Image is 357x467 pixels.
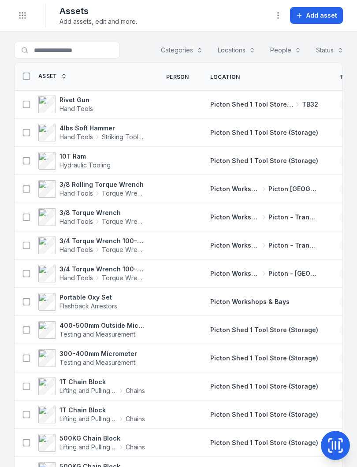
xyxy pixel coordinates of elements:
strong: 3/8 Rolling Torque Wrench [59,180,145,189]
a: 300-400mm MicrometerTesting and Measurement [38,349,137,367]
a: Portable Oxy SetFlashback Arrestors [38,293,117,311]
a: Picton Shed 1 Tool Store (Storage) [210,156,318,165]
button: Status [310,42,349,59]
a: Rivet GunHand Tools [38,96,93,113]
a: 3/4 Torque Wrench 100-600 ft/lbs 0320601267Hand ToolsTorque Wrench [38,237,145,254]
span: Chains [126,443,145,452]
span: Add asset [306,11,337,20]
span: TB32 [302,100,318,109]
span: Hand Tools [59,105,93,112]
strong: 1T Chain Block [59,378,145,386]
span: Picton Shed 1 Tool Store (Storage) [210,157,318,164]
span: Flashback Arrestors [59,302,117,310]
a: Picton Workshops & BaysPicton - [GEOGRAPHIC_DATA] [210,269,318,278]
span: Hand Tools [59,245,93,254]
a: Picton Shed 1 Tool Store (Storage) [210,410,318,419]
span: Picton - [GEOGRAPHIC_DATA] [268,269,318,278]
a: 10T RamHydraulic Tooling [38,152,111,170]
a: 1T Chain BlockLifting and Pulling ToolsChains [38,378,145,395]
button: Categories [155,42,208,59]
span: Testing and Measurement [59,330,135,338]
span: Picton Workshops & Bays [210,241,260,250]
span: Chains [126,386,145,395]
span: Picton - Transmission Bay [268,241,318,250]
span: Lifting and Pulling Tools [59,386,117,395]
strong: 3/4 Torque Wrench 100-600 ft/lbs 0320601267 [59,237,145,245]
a: 1T Chain BlockLifting and Pulling ToolsChains [38,406,145,423]
span: Add assets, edit and more. [59,17,137,26]
span: Hand Tools [59,133,93,141]
strong: 300-400mm Micrometer [59,349,137,358]
strong: 1T Chain Block [59,406,145,415]
h2: Assets [59,5,137,17]
strong: 4lbs Soft Hammer [59,124,145,133]
a: Asset [38,73,67,80]
span: Location [210,74,240,81]
span: Torque Wrench [102,217,145,226]
a: Picton Workshops & BaysPicton [GEOGRAPHIC_DATA] [210,185,318,193]
span: Torque Wrench [102,189,145,198]
strong: 3/8 Torque Wrench [59,208,145,217]
a: Picton Shed 1 Tool Store (Storage)TB32 [210,100,318,109]
span: Picton Workshops & Bays [210,213,260,222]
span: Picton Shed 1 Tool Store (Storage) [210,129,318,136]
a: Picton Workshops & BaysPicton - Transmission Bay [210,213,318,222]
a: 4lbs Soft HammerHand ToolsStriking Tools / Hammers [38,124,145,141]
strong: Portable Oxy Set [59,293,117,302]
span: Lifting and Pulling Tools [59,443,117,452]
span: Picton Shed 1 Tool Store (Storage) [210,354,318,362]
a: Picton Shed 1 Tool Store (Storage) [210,438,318,447]
span: Tag [339,74,351,81]
strong: 3/4 Torque Wrench 100-600 ft/lbs 447 [59,265,145,274]
span: Hand Tools [59,217,93,226]
span: Chains [126,415,145,423]
span: Asset [38,73,57,80]
button: Toggle navigation [14,7,31,24]
span: Picton Workshops & Bays [210,269,260,278]
a: 3/8 Rolling Torque WrenchHand ToolsTorque Wrench [38,180,145,198]
span: Picton Shed 1 Tool Store (Storage) [210,439,318,446]
a: 3/4 Torque Wrench 100-600 ft/lbs 447Hand ToolsTorque Wrench [38,265,145,282]
strong: 400-500mm Outside Micrometer [59,321,145,330]
strong: 500KG Chain Block [59,434,145,443]
span: Picton Shed 1 Tool Store (Storage) [210,411,318,418]
strong: 10T Ram [59,152,111,161]
strong: Rivet Gun [59,96,93,104]
span: Picton [GEOGRAPHIC_DATA] [268,185,318,193]
span: Hydraulic Tooling [59,161,111,169]
span: Picton Shed 1 Tool Store (Storage) [210,382,318,390]
a: Picton Shed 1 Tool Store (Storage) [210,326,318,334]
span: Picton Shed 1 Tool Store (Storage) [210,326,318,334]
span: Striking Tools / Hammers [102,133,145,141]
span: Picton - Transmission Bay [268,213,318,222]
a: 400-500mm Outside MicrometerTesting and Measurement [38,321,145,339]
span: Testing and Measurement [59,359,135,366]
button: Add asset [290,7,343,24]
a: Picton Shed 1 Tool Store (Storage) [210,354,318,363]
span: Picton Workshops & Bays [210,185,260,193]
span: Hand Tools [59,274,93,282]
button: Locations [212,42,261,59]
span: Torque Wrench [102,245,145,254]
a: 500KG Chain BlockLifting and Pulling ToolsChains [38,434,145,452]
button: People [264,42,307,59]
a: Picton Workshops & BaysPicton - Transmission Bay [210,241,318,250]
span: Torque Wrench [102,274,145,282]
span: Person [166,74,189,81]
a: 3/8 Torque WrenchHand ToolsTorque Wrench [38,208,145,226]
a: Picton Shed 1 Tool Store (Storage) [210,128,318,137]
a: Picton Shed 1 Tool Store (Storage) [210,382,318,391]
a: Picton Workshops & Bays [210,297,290,306]
span: Picton Shed 1 Tool Store (Storage) [210,100,293,109]
span: Lifting and Pulling Tools [59,415,117,423]
span: Hand Tools [59,189,93,198]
